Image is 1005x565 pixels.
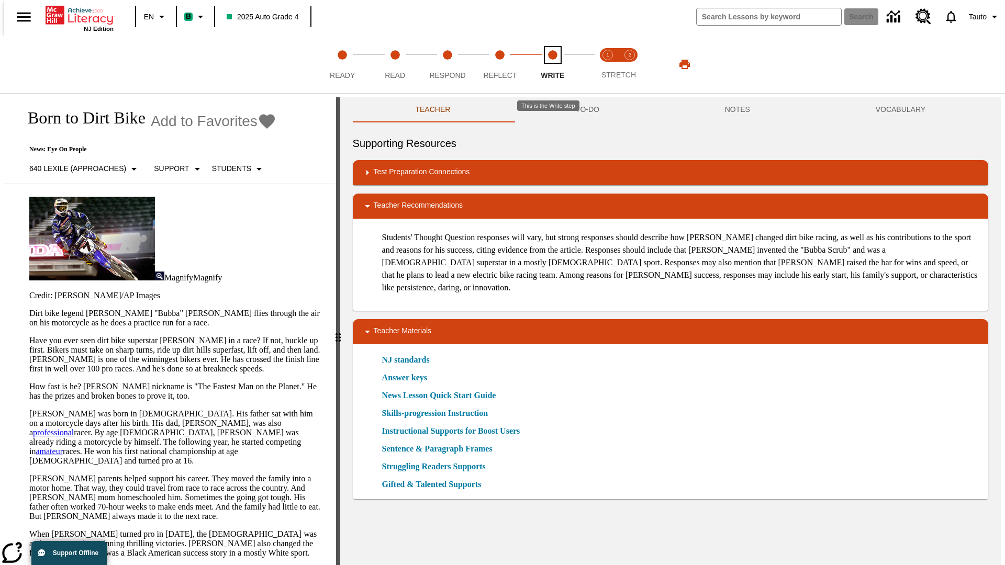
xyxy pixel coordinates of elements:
button: TO-DO [513,97,662,122]
div: Teacher Materials [353,319,988,344]
p: Students [212,163,251,174]
div: reading [4,97,336,560]
p: Have you ever seen dirt bike superstar [PERSON_NAME] in a race? If not, buckle up first. Bikers m... [29,336,323,374]
span: Write [541,71,564,80]
span: STRETCH [601,71,636,79]
h1: Born to Dirt Bike [17,108,146,128]
p: 640 Lexile (Approaches) [29,163,126,174]
p: [PERSON_NAME] was born in [DEMOGRAPHIC_DATA]. His father sat with him on a motorcycle days after ... [29,409,323,466]
a: Struggling Readers Supports [382,460,492,473]
span: Magnify [164,273,193,282]
div: Press Enter or Spacebar and then press right and left arrow keys to move the slider [336,97,340,565]
a: sensation [62,539,93,548]
button: Stretch Read step 1 of 2 [593,36,623,93]
button: VOCABULARY [813,97,988,122]
button: Scaffolds, Support [150,160,207,178]
div: Home [46,4,114,32]
button: Respond step 3 of 5 [417,36,478,93]
button: Add to Favorites - Born to Dirt Bike [151,112,276,130]
button: Profile/Settings [965,7,1005,26]
div: Instructional Panel Tabs [353,97,988,122]
span: Add to Favorites [151,113,258,130]
button: Read step 2 of 5 [364,36,425,93]
span: Reflect [484,71,517,80]
span: 2025 Auto Grade 4 [227,12,299,22]
button: Select Student [208,160,270,178]
div: activity [340,97,1001,565]
p: News: Eye On People [17,145,276,153]
button: Ready step 1 of 5 [312,36,373,93]
button: Print [668,55,701,74]
span: B [186,10,191,23]
input: search field [697,8,841,25]
p: Support [154,163,189,174]
p: Credit: [PERSON_NAME]/AP Images [29,291,323,300]
p: Students' Thought Question responses will vary, but strong responses should describe how [PERSON_... [382,231,980,294]
div: This is the Write step [517,100,579,111]
button: Stretch Respond step 2 of 2 [615,36,645,93]
span: Magnify [193,273,222,282]
text: 1 [606,52,609,58]
button: Select Lexile, 640 Lexile (Approaches) [25,160,144,178]
a: Sentence & Paragraph Frames, Will open in new browser window or tab [382,443,493,455]
p: Teacher Materials [374,325,432,338]
h6: Supporting Resources [353,135,988,152]
span: Ready [330,71,355,80]
button: Boost Class color is mint green. Change class color [180,7,211,26]
button: Language: EN, Select a language [139,7,173,26]
img: Magnify [155,272,164,280]
a: NJ standards [382,354,436,366]
p: Dirt bike legend [PERSON_NAME] "Bubba" [PERSON_NAME] flies through the air on his motorcycle as h... [29,309,323,327]
a: Skills-progression Instruction, Will open in new browser window or tab [382,407,488,420]
a: News Lesson Quick Start Guide, Will open in new browser window or tab [382,389,496,402]
p: Teacher Recommendations [374,200,463,212]
span: Read [385,71,405,80]
text: 2 [628,52,631,58]
a: Gifted & Talented Supports [382,478,488,491]
img: Motocross racer James Stewart flies through the air on his dirt bike. [29,197,155,280]
span: EN [144,12,154,22]
button: Support Offline [31,541,107,565]
p: When [PERSON_NAME] turned pro in [DATE], the [DEMOGRAPHIC_DATA] was an instant , winning thrillin... [29,529,323,558]
p: [PERSON_NAME] parents helped support his career. They moved the family into a motor home. That wa... [29,474,323,521]
button: Write step 5 of 5 [522,36,583,93]
a: amateur [36,447,63,456]
button: Teacher [353,97,513,122]
a: professional [33,428,74,437]
button: Open side menu [8,2,39,32]
a: Notifications [937,3,965,30]
button: NOTES [662,97,813,122]
span: NJ Edition [84,26,114,32]
span: Support Offline [53,549,98,557]
a: Resource Center, Will open in new tab [909,3,937,31]
a: Instructional Supports for Boost Users, Will open in new browser window or tab [382,425,520,437]
button: Reflect step 4 of 5 [470,36,530,93]
p: Test Preparation Connections [374,166,470,179]
span: Respond [429,71,465,80]
div: Teacher Recommendations [353,194,988,219]
p: How fast is he? [PERSON_NAME] nickname is "The Fastest Man on the Planet." He has the prizes and ... [29,382,323,401]
span: Tauto [969,12,987,22]
div: Test Preparation Connections [353,160,988,185]
a: Answer keys, Will open in new browser window or tab [382,371,427,384]
a: Data Center [880,3,909,31]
